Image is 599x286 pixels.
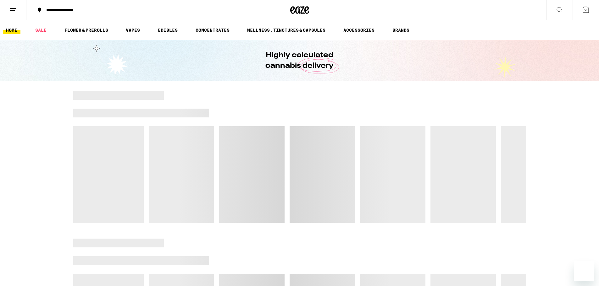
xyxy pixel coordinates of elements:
[244,26,329,34] a: WELLNESS, TINCTURES & CAPSULES
[574,261,594,281] iframe: Button to launch messaging window
[340,26,378,34] a: ACCESSORIES
[3,26,20,34] a: HOME
[32,26,50,34] a: SALE
[192,26,233,34] a: CONCENTRATES
[389,26,413,34] a: BRANDS
[61,26,111,34] a: FLOWER & PREROLLS
[248,50,352,71] h1: Highly calculated cannabis delivery
[155,26,181,34] a: EDIBLES
[123,26,143,34] a: VAPES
